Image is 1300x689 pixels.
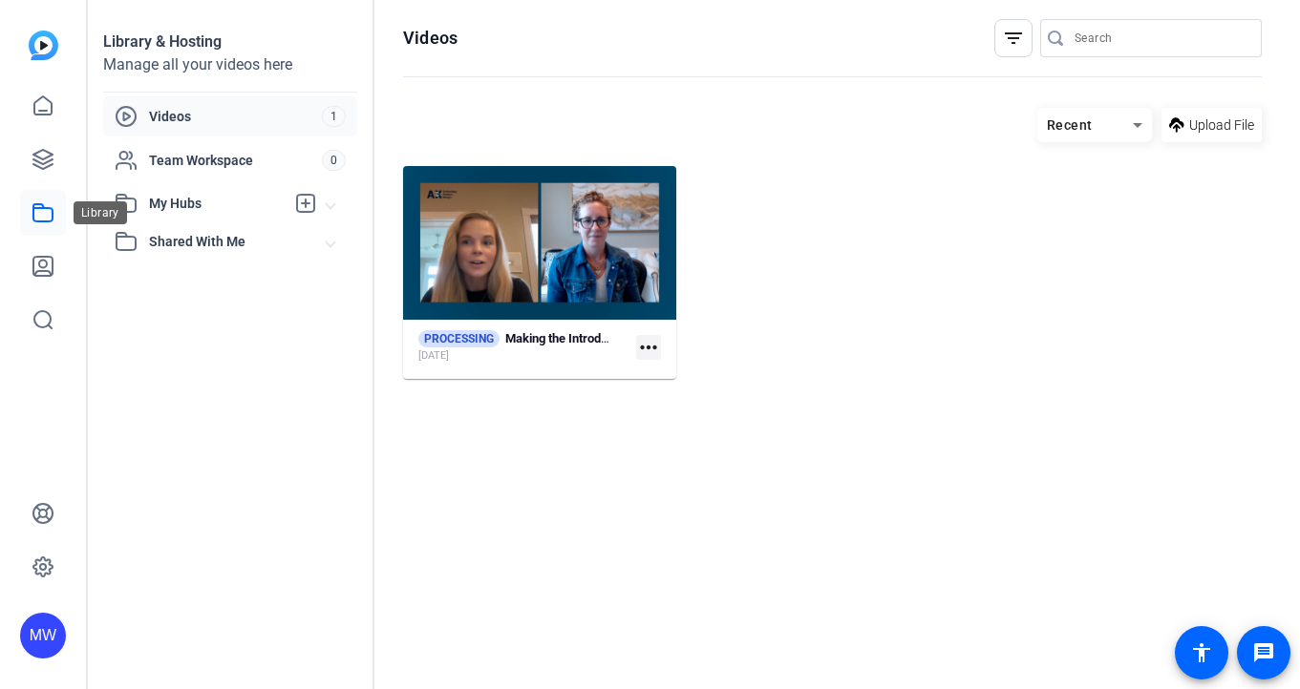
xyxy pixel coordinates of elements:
div: Library & Hosting [103,31,357,53]
span: Shared With Me [149,232,327,252]
mat-icon: message [1252,641,1275,664]
div: Library [74,201,127,224]
div: Manage all your videos here [103,53,357,76]
button: Upload File [1161,108,1262,142]
span: 0 [322,150,346,171]
mat-icon: accessibility [1190,641,1213,664]
span: Team Workspace [149,151,322,170]
input: Search [1075,27,1247,50]
h1: Videos [403,27,458,50]
span: Recent [1047,117,1093,133]
span: Videos [149,107,322,126]
a: PROCESSINGMaking the Introduction: An Interview With AX Leader [PERSON_NAME][DATE] [418,330,629,364]
strong: Making the Introduction: An Interview With AX Leader [PERSON_NAME] [505,331,895,345]
mat-expansion-panel-header: Shared With Me [103,222,357,261]
mat-icon: more_horiz [636,335,661,360]
span: 1 [322,106,346,127]
span: My Hubs [149,194,285,214]
mat-expansion-panel-header: My Hubs [103,184,357,222]
div: MW [20,613,66,658]
span: PROCESSING [418,330,500,347]
mat-icon: filter_list [1002,27,1025,50]
span: Upload File [1189,115,1254,136]
span: [DATE] [418,348,449,364]
img: blue-gradient.svg [29,31,58,60]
